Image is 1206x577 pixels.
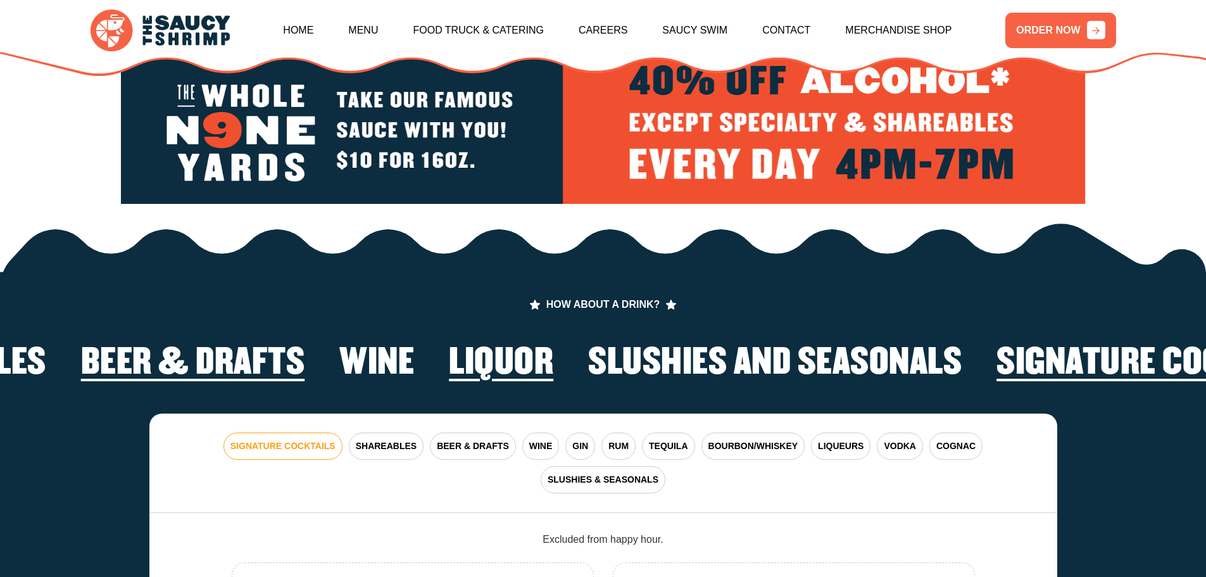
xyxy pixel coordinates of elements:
h2: Slushies and Seasonals [588,343,962,383]
span: HOW ABOUT A DRINK? [530,300,677,310]
a: Menu [348,3,378,58]
span: SLUSHIES & SEASONALS [548,473,658,486]
button: BEER & DRAFTS [430,433,516,460]
button: GIN [565,433,595,460]
span: BEER & DRAFTS [437,440,509,453]
span: RUM [608,440,629,453]
h2: Liquor [449,343,553,383]
a: Home [283,3,313,58]
button: SHAREABLES [349,433,424,460]
li: 6 of 6 [588,343,962,388]
h2: Wine [339,343,414,383]
span: SIGNATURE COCKTAILS [230,440,336,453]
span: WINE [529,440,553,453]
button: COGNAC [929,433,983,460]
span: TEQUILA [649,440,688,453]
button: LIQUEURS [811,433,870,460]
img: logo [91,10,230,52]
button: SIGNATURE COCKTAILS [223,433,342,460]
span: LIQUEURS [818,440,864,453]
img: logo [121,8,1086,204]
span: GIN [572,440,588,453]
div: Excluded from happy hour. [232,532,975,547]
button: BOURBON/WHISKEY [701,433,805,460]
span: SHAREABLES [356,440,417,453]
h2: Beer & Drafts [81,343,305,383]
button: VODKA [877,433,923,460]
span: COGNAC [936,440,976,453]
button: TEQUILA [642,433,694,460]
span: VODKA [884,440,916,453]
button: WINE [522,433,560,460]
a: Saucy Swim [662,3,727,58]
a: Food Truck & Catering [413,3,544,58]
a: Careers [579,3,627,58]
a: Contact [762,3,810,58]
button: SLUSHIES & SEASONALS [541,466,665,493]
li: 5 of 6 [449,343,553,388]
a: ORDER NOW [1005,13,1115,48]
button: RUM [601,433,636,460]
span: BOURBON/WHISKEY [708,440,798,453]
a: Merchandise Shop [845,3,952,58]
li: 3 of 6 [81,343,305,388]
li: 4 of 6 [339,343,414,388]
